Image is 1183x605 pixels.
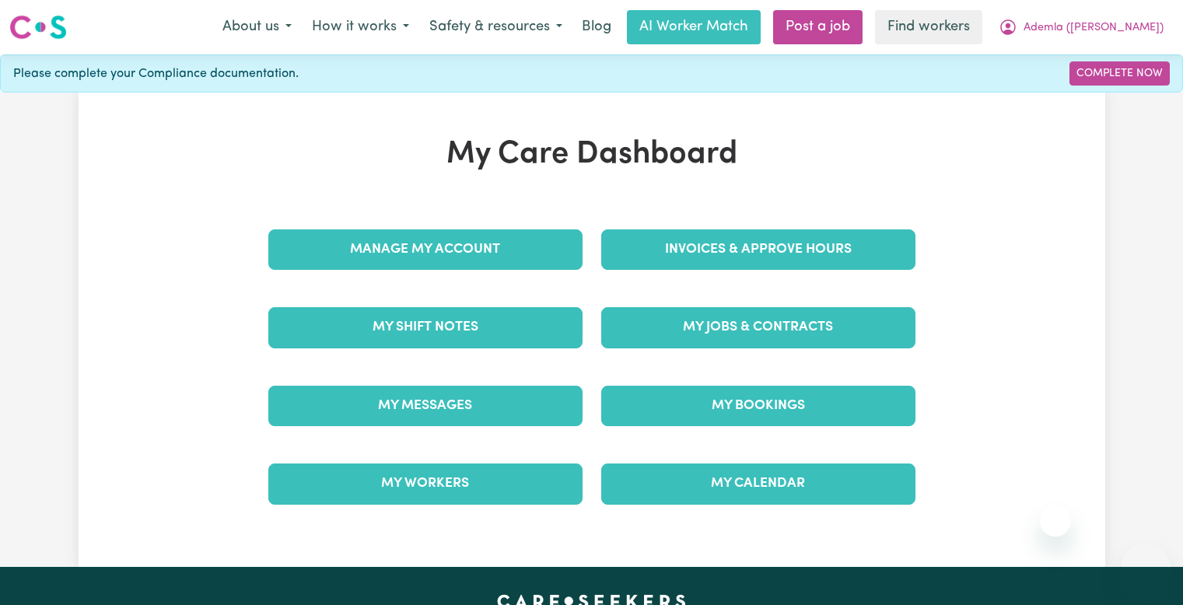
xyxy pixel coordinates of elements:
span: Ademla ([PERSON_NAME]) [1024,19,1164,37]
a: My Calendar [601,463,915,504]
a: My Bookings [601,386,915,426]
a: Manage My Account [268,229,583,270]
a: Invoices & Approve Hours [601,229,915,270]
button: About us [212,11,302,44]
a: Blog [572,10,621,44]
a: Careseekers logo [9,9,67,45]
img: Careseekers logo [9,13,67,41]
a: Post a job [773,10,863,44]
a: My Messages [268,386,583,426]
iframe: Close message [1040,505,1071,537]
a: Complete Now [1069,61,1170,86]
a: My Jobs & Contracts [601,307,915,348]
iframe: Button to launch messaging window [1121,543,1171,593]
button: Safety & resources [419,11,572,44]
button: My Account [989,11,1174,44]
a: My Shift Notes [268,307,583,348]
button: How it works [302,11,419,44]
a: My Workers [268,463,583,504]
h1: My Care Dashboard [259,136,925,173]
span: Please complete your Compliance documentation. [13,65,299,83]
a: Find workers [875,10,982,44]
a: AI Worker Match [627,10,761,44]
